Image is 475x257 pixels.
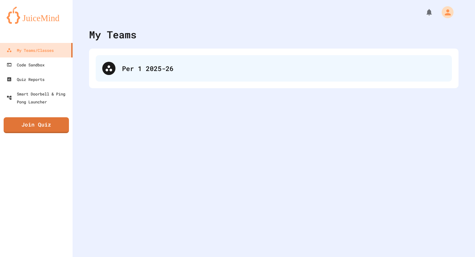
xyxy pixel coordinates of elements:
[7,75,45,83] div: Quiz Reports
[7,7,66,24] img: logo-orange.svg
[7,46,54,54] div: My Teams/Classes
[122,63,445,73] div: Per 1 2025-26
[7,90,70,106] div: Smart Doorbell & Ping Pong Launcher
[7,61,45,69] div: Code Sandbox
[435,5,455,20] div: My Account
[89,27,137,42] div: My Teams
[4,117,69,133] a: Join Quiz
[96,55,452,82] div: Per 1 2025-26
[413,7,435,18] div: My Notifications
